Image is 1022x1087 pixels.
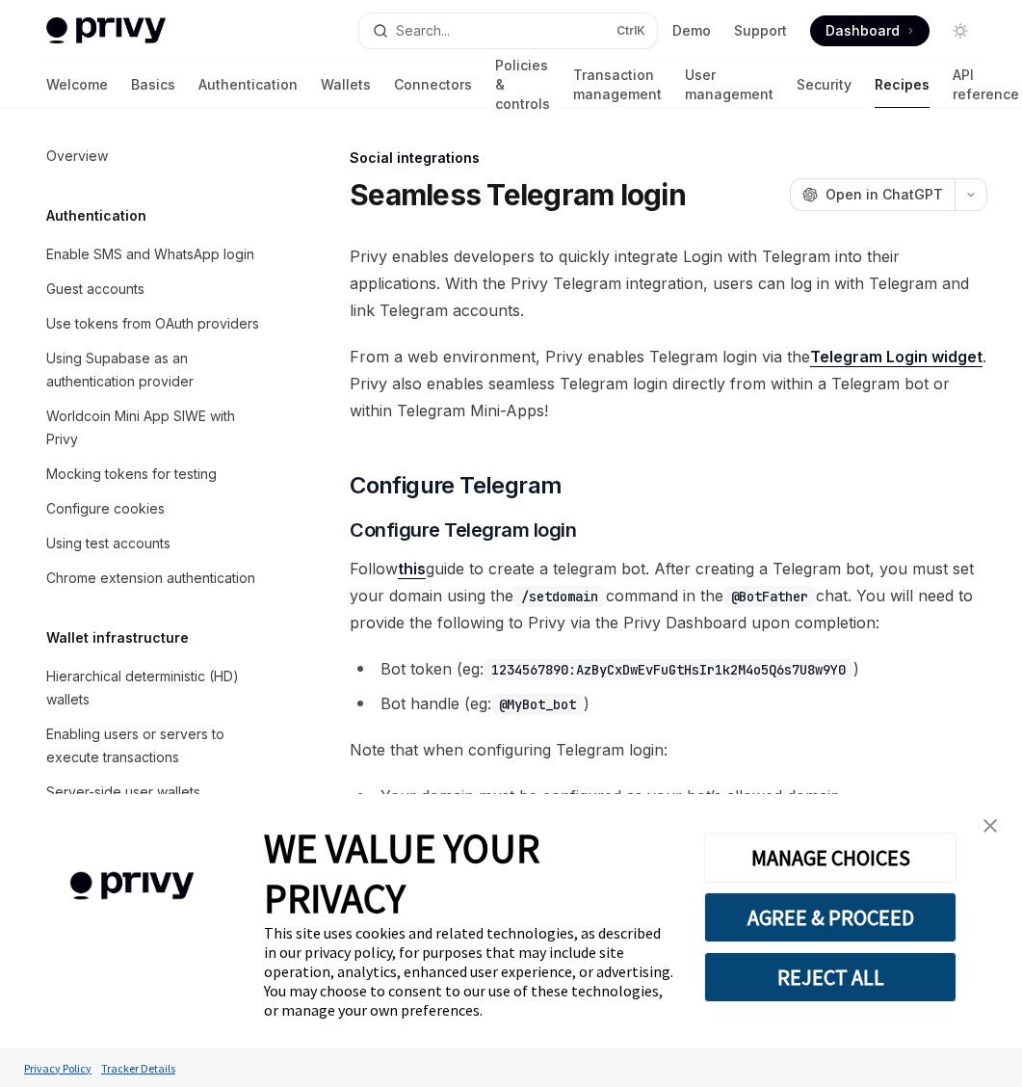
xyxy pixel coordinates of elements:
a: Connectors [394,62,472,108]
a: Guest accounts [31,272,277,306]
span: Ctrl K [616,23,645,39]
a: Security [797,62,852,108]
a: Transaction management [573,62,662,108]
div: Search... [396,19,450,42]
code: @MyBot_bot [491,694,584,715]
code: @BotFather [723,586,816,607]
a: this [398,559,426,579]
a: Welcome [46,62,108,108]
button: Open in ChatGPT [790,178,955,211]
a: User management [685,62,773,108]
a: Chrome extension authentication [31,561,277,596]
span: Configure Telegram login [350,517,576,543]
span: Open in ChatGPT [825,185,943,204]
span: Configure Telegram [350,470,562,501]
a: Recipes [875,62,930,108]
div: Overview [46,145,108,168]
img: light logo [46,17,166,44]
span: Privy enables developers to quickly integrate Login with Telegram into their applications. With t... [350,243,987,324]
div: Worldcoin Mini App SIWE with Privy [46,405,266,451]
a: Enabling users or servers to execute transactions [31,717,277,775]
button: Toggle dark mode [945,15,976,46]
span: Follow guide to create a telegram bot. After creating a Telegram bot, you must set your domain us... [350,555,987,636]
div: Enabling users or servers to execute transactions [46,723,266,769]
a: Support [734,21,787,40]
a: API reference [953,62,1019,108]
div: Enable SMS and WhatsApp login [46,243,254,266]
code: 1234567890:AzByCxDwEvFuGtHsIr1k2M4o5Q6s7U8w9Y0 [484,659,853,680]
div: Configure cookies [46,497,165,520]
span: Dashboard [825,21,900,40]
div: This site uses cookies and related technologies, as described in our privacy policy, for purposes... [264,923,675,1020]
h5: Wallet infrastructure [46,626,189,650]
button: REJECT ALL [704,952,956,1002]
a: Mocking tokens for testing [31,457,277,491]
li: Bot token (eg: ) [350,655,987,682]
div: Server-side user wallets [46,781,200,804]
a: Policies & controls [495,62,550,108]
a: Using test accounts [31,526,277,561]
a: Privacy Policy [19,1051,96,1085]
a: Authentication [198,62,298,108]
div: Guest accounts [46,278,144,301]
span: Note that when configuring Telegram login: [350,736,987,763]
a: Server-side user wallets [31,775,277,809]
div: Using Supabase as an authentication provider [46,347,266,393]
a: Use tokens from OAuth providers [31,306,277,341]
a: Tracker Details [96,1051,180,1085]
a: Wallets [321,62,371,108]
div: Using test accounts [46,532,170,555]
div: Use tokens from OAuth providers [46,312,259,335]
a: Using Supabase as an authentication provider [31,341,277,399]
li: Your domain must be configured as your bot’s allowed domain. [350,782,987,809]
a: Hierarchical deterministic (HD) wallets [31,659,277,717]
a: Basics [131,62,175,108]
a: Dashboard [810,15,930,46]
a: Demo [672,21,711,40]
img: close banner [983,819,997,833]
div: Social integrations [350,148,987,168]
button: Search...CtrlK [359,13,657,48]
div: Chrome extension authentication [46,567,255,590]
button: AGREE & PROCEED [704,892,956,942]
h1: Seamless Telegram login [350,177,686,212]
div: Hierarchical deterministic (HD) wallets [46,665,266,711]
a: Telegram Login widget [810,347,983,367]
li: Bot handle (eg: ) [350,690,987,717]
code: /setdomain [513,586,606,607]
span: WE VALUE YOUR PRIVACY [264,823,539,923]
a: close banner [971,807,1009,845]
a: Enable SMS and WhatsApp login [31,237,277,272]
a: Worldcoin Mini App SIWE with Privy [31,399,277,457]
img: company logo [29,844,235,928]
a: Overview [31,139,277,173]
h5: Authentication [46,204,146,227]
span: From a web environment, Privy enables Telegram login via the . Privy also enables seamless Telegr... [350,343,987,424]
a: Configure cookies [31,491,277,526]
div: Mocking tokens for testing [46,463,217,486]
button: MANAGE CHOICES [704,833,956,883]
